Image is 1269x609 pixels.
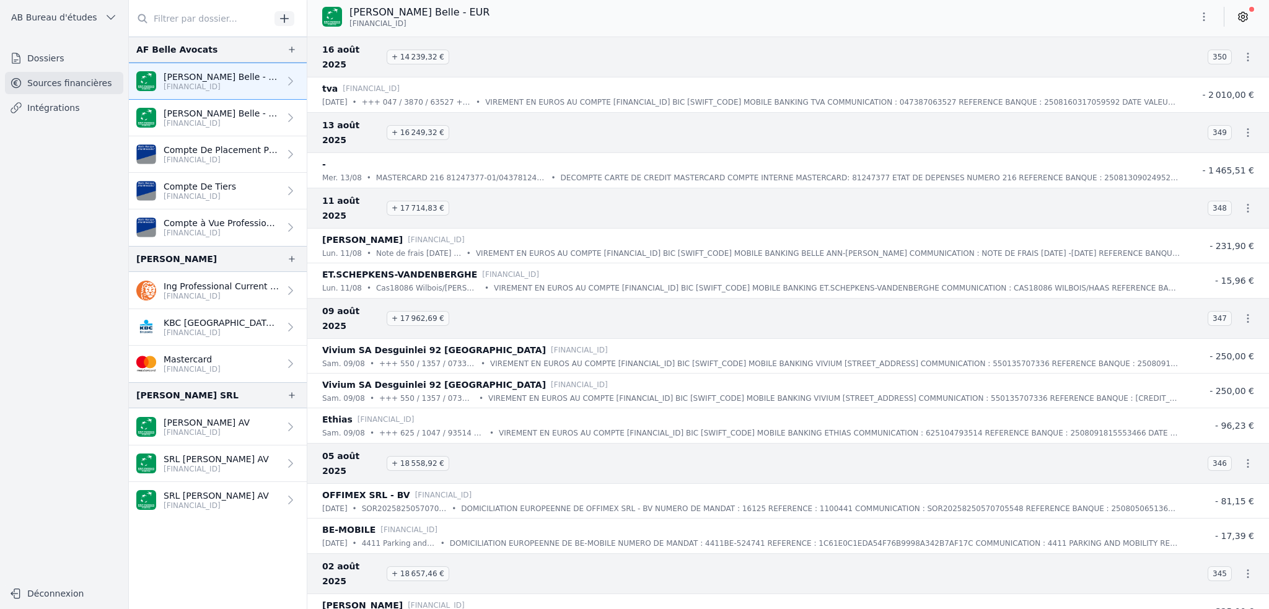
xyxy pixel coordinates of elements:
[1215,531,1254,541] span: - 17,39 €
[1202,90,1254,100] span: - 2 010,00 €
[1208,125,1232,140] span: 349
[499,427,1180,439] p: VIREMENT EN EUROS AU COMPTE [FINANCIAL_ID] BIC [SWIFT_CODE] MOBILE BANKING ETHIAS COMMUNICATION :...
[376,247,462,260] p: Note de frais [DATE] -[DATE]
[467,247,471,260] div: •
[379,357,476,370] p: +++ 550 / 1357 / 07336 +++
[164,118,279,128] p: [FINANCIAL_ID]
[129,408,307,445] a: [PERSON_NAME] AV [FINANCIAL_ID]
[5,47,123,69] a: Dossiers
[481,357,485,370] div: •
[358,413,415,426] p: [FINANCIAL_ID]
[322,377,546,392] p: Vivium SA Desguinlei 92 [GEOGRAPHIC_DATA]
[1208,311,1232,326] span: 347
[164,191,236,201] p: [FINANCIAL_ID]
[379,427,485,439] p: +++ 625 / 1047 / 93514 +++
[129,173,307,209] a: Compte De Tiers [FINANCIAL_ID]
[322,267,477,282] p: ET.SCHEPKENS-VANDENBERGHE
[322,392,365,405] p: sam. 09/08
[5,72,123,94] a: Sources financières
[164,217,279,229] p: Compte à Vue Professionnel
[164,180,236,193] p: Compte De Tiers
[370,357,374,370] div: •
[164,364,221,374] p: [FINANCIAL_ID]
[353,96,357,108] div: •
[164,353,221,366] p: Mastercard
[164,489,269,502] p: SRL [PERSON_NAME] AV
[322,357,365,370] p: sam. 09/08
[322,172,362,184] p: mer. 13/08
[1210,386,1254,396] span: - 250,00 €
[164,427,250,437] p: [FINANCIAL_ID]
[349,19,406,28] span: [FINANCIAL_ID]
[1215,496,1254,506] span: - 81,15 €
[322,193,382,223] span: 11 août 2025
[136,144,156,164] img: VAN_BREDA_JVBABE22XXX.png
[129,445,307,482] a: SRL [PERSON_NAME] AV [FINANCIAL_ID]
[476,96,480,108] div: •
[322,488,410,502] p: OFFIMEX SRL - BV
[380,524,437,536] p: [FINANCIAL_ID]
[408,234,465,246] p: [FINANCIAL_ID]
[1215,276,1254,286] span: - 15,96 €
[136,42,217,57] div: AF Belle Avocats
[136,417,156,437] img: BNP_BE_BUSINESS_GEBABEBB.png
[1208,566,1232,581] span: 345
[490,357,1180,370] p: VIREMENT EN EUROS AU COMPTE [FINANCIAL_ID] BIC [SWIFT_CODE] MOBILE BANKING VIVIUM [STREET_ADDRESS...
[1210,351,1254,361] span: - 250,00 €
[353,537,357,550] div: •
[1215,421,1254,431] span: - 96,23 €
[136,281,156,300] img: ing.png
[379,392,474,405] p: +++ 550 / 1357 / 07336 +++
[129,482,307,519] a: SRL [PERSON_NAME] AV [FINANCIAL_ID]
[479,392,483,405] div: •
[164,501,269,510] p: [FINANCIAL_ID]
[129,7,270,30] input: Filtrer par dossier...
[322,343,546,357] p: Vivium SA Desguinlei 92 [GEOGRAPHIC_DATA]
[476,247,1180,260] p: VIREMENT EN EUROS AU COMPTE [FINANCIAL_ID] BIC [SWIFT_CODE] MOBILE BANKING BELLE ANN-[PERSON_NAME...
[129,209,307,246] a: Compte à Vue Professionnel [FINANCIAL_ID]
[362,502,447,515] p: SOR20258250570705548
[164,228,279,238] p: [FINANCIAL_ID]
[322,412,353,427] p: Ethias
[164,464,269,474] p: [FINANCIAL_ID]
[129,100,307,136] a: [PERSON_NAME] Belle - USD [FINANCIAL_ID]
[129,309,307,346] a: KBC [GEOGRAPHIC_DATA] - WANN [FINANCIAL_ID]
[387,125,449,140] span: + 16 249,32 €
[415,489,472,501] p: [FINANCIAL_ID]
[376,282,480,294] p: Cas18086 Wilbois/[PERSON_NAME]
[353,502,357,515] div: •
[129,272,307,309] a: Ing Professional Current Account [FINANCIAL_ID]
[561,172,1180,184] p: DECOMPTE CARTE DE CREDIT MASTERCARD COMPTE INTERNE MASTERCARD: 81247377 ETAT DE DEPENSES NUMERO 2...
[1210,241,1254,251] span: - 231,90 €
[322,427,365,439] p: sam. 09/08
[322,537,348,550] p: [DATE]
[129,346,307,382] a: Mastercard [FINANCIAL_ID]
[5,97,123,119] a: Intégrations
[322,118,382,147] span: 13 août 2025
[129,63,307,100] a: [PERSON_NAME] Belle - EUR [FINANCIAL_ID]
[136,490,156,510] img: BNP_BE_BUSINESS_GEBABEBB.png
[136,388,239,403] div: [PERSON_NAME] SRL
[490,427,494,439] div: •
[164,328,279,338] p: [FINANCIAL_ID]
[322,42,382,72] span: 16 août 2025
[362,96,471,108] p: +++ 047 / 3870 / 63527 +++
[376,172,547,184] p: MASTERCARD 216 81247377-01/043781247377068
[367,247,371,260] div: •
[441,537,445,550] div: •
[164,280,279,292] p: Ing Professional Current Account
[387,201,449,216] span: + 17 714,83 €
[136,354,156,374] img: imageedit_2_6530439554.png
[164,144,279,156] p: Compte De Placement Professionnel
[164,453,269,465] p: SRL [PERSON_NAME] AV
[164,291,279,301] p: [FINANCIAL_ID]
[367,282,371,294] div: •
[136,252,217,266] div: [PERSON_NAME]
[387,456,449,471] span: + 18 558,92 €
[136,453,156,473] img: BNP_BE_BUSINESS_GEBABEBB.png
[322,304,382,333] span: 09 août 2025
[551,172,556,184] div: •
[322,7,342,27] img: BNP_BE_BUSINESS_GEBABEBB.png
[1208,50,1232,64] span: 350
[164,107,279,120] p: [PERSON_NAME] Belle - USD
